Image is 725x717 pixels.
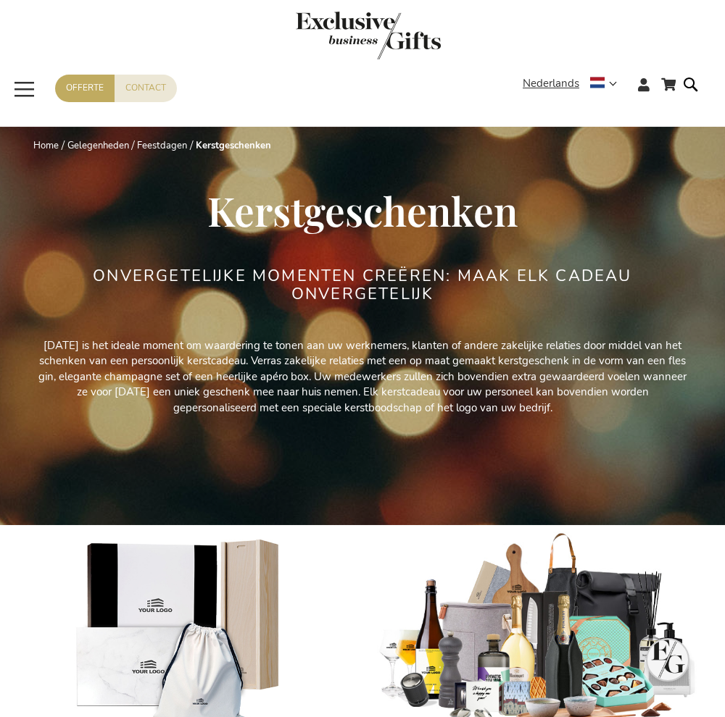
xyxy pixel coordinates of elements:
[196,139,271,152] strong: Kerstgeschenken
[137,139,187,152] a: Feestdagen
[207,183,518,237] span: Kerstgeschenken
[55,75,115,101] a: Offerte
[115,75,177,101] a: Contact
[523,75,579,92] span: Nederlands
[91,267,634,302] h2: ONVERGETELIJKE MOMENTEN CREËREN: MAAK ELK CADEAU ONVERGETELIJK
[296,12,441,59] img: Exclusive Business gifts logo
[67,139,129,152] a: Gelegenheden
[12,12,725,64] a: store logo
[523,75,626,92] div: Nederlands
[33,139,59,152] a: Home
[36,338,689,416] p: [DATE] is het ideale moment om waardering te tonen aan uw werknemers, klanten of andere zakelijke...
